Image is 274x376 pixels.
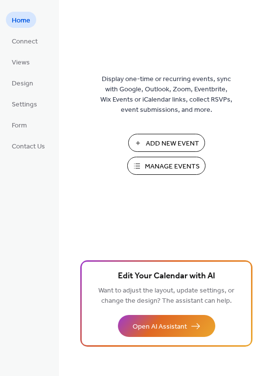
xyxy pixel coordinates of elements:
a: Connect [6,33,44,49]
span: Manage Events [145,162,200,172]
a: Design [6,75,39,91]
span: Home [12,16,30,26]
span: Design [12,79,33,89]
a: Contact Us [6,138,51,154]
span: Add New Event [146,139,199,149]
span: Want to adjust the layout, update settings, or change the design? The assistant can help. [98,284,234,308]
button: Open AI Assistant [118,315,215,337]
span: Settings [12,100,37,110]
button: Add New Event [128,134,205,152]
a: Form [6,117,33,133]
span: Display one-time or recurring events, sync with Google, Outlook, Zoom, Eventbrite, Wix Events or ... [100,74,232,115]
span: Connect [12,37,38,47]
button: Manage Events [127,157,205,175]
a: Home [6,12,36,28]
span: Open AI Assistant [133,322,187,332]
a: Settings [6,96,43,112]
span: Views [12,58,30,68]
span: Form [12,121,27,131]
span: Edit Your Calendar with AI [118,270,215,283]
a: Views [6,54,36,70]
span: Contact Us [12,142,45,152]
